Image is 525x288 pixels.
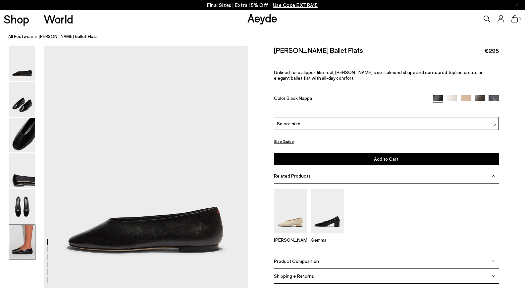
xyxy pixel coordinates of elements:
a: All Footwear [8,33,33,40]
img: Kirsten Ballet Flats - Image 4 [9,153,35,188]
a: World [44,13,73,25]
img: svg%3E [492,174,495,178]
img: Kirsten Ballet Flats - Image 6 [9,225,35,260]
img: Kirsten Ballet Flats - Image 5 [9,189,35,224]
button: Add to Cart [274,153,499,165]
nav: breadcrumb [8,28,525,46]
span: Black Nappa [287,95,312,101]
img: svg%3E [493,123,496,127]
p: Gemma [311,237,344,243]
button: Size Guide [274,137,294,145]
img: Delia Low-Heeled Ballet Pumps [274,189,307,233]
span: Product Composition [274,258,319,264]
span: Related Products [274,173,311,179]
span: 0 [518,17,521,21]
span: [PERSON_NAME] Ballet Flats [39,33,98,40]
a: Delia Low-Heeled Ballet Pumps [PERSON_NAME] [274,229,307,243]
img: Kirsten Ballet Flats - Image 3 [9,118,35,152]
img: Kirsten Ballet Flats - Image 1 [9,46,35,81]
span: Navigate to /collections/ss25-final-sizes [273,2,318,8]
span: Unlined for a slipper-like feel, [PERSON_NAME]’s soft almond shape and contoured topline create a... [274,69,484,81]
p: Final Sizes | Extra 15% Off [207,1,318,9]
h2: [PERSON_NAME] Ballet Flats [274,46,363,54]
img: Gemma Block Heel Pumps [311,189,344,233]
span: Select size [277,120,300,127]
img: svg%3E [492,260,495,263]
a: Aeyde [247,11,277,25]
p: [PERSON_NAME] [274,237,307,243]
div: Color: [274,95,426,103]
a: Gemma Block Heel Pumps Gemma [311,229,344,243]
span: Shipping + Returns [274,273,314,279]
a: 0 [511,15,518,22]
span: €295 [484,47,499,55]
a: Shop [4,13,29,25]
img: Kirsten Ballet Flats - Image 2 [9,82,35,117]
span: Add to Cart [374,156,398,162]
img: svg%3E [492,274,495,278]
